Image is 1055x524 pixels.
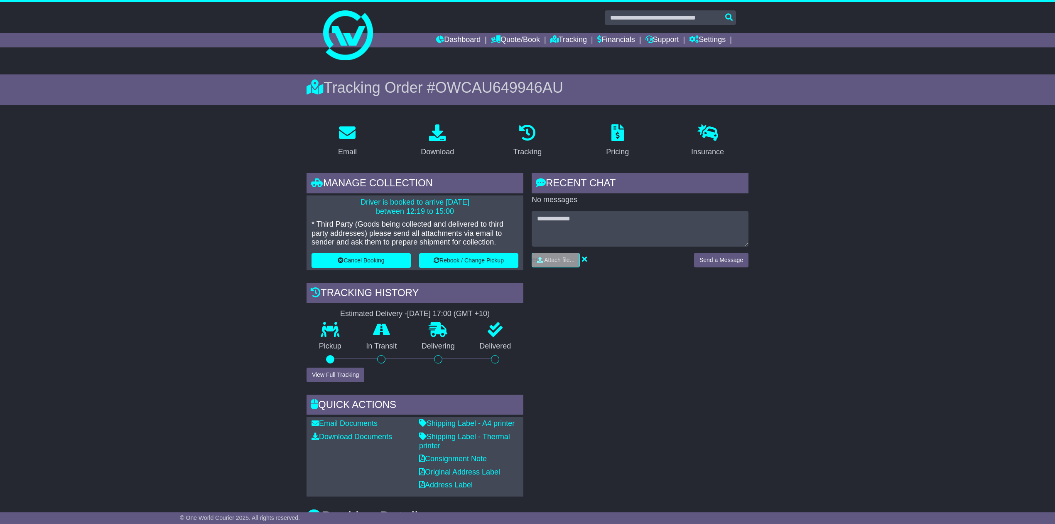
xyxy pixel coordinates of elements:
span: © One World Courier 2025. All rights reserved. [180,514,300,521]
a: Email Documents [312,419,378,428]
a: Tracking [550,33,587,47]
a: Financials [597,33,635,47]
div: Estimated Delivery - [307,309,523,319]
a: Tracking [508,121,547,161]
a: Insurance [686,121,729,161]
div: Quick Actions [307,395,523,417]
button: Rebook / Change Pickup [419,253,518,268]
button: View Full Tracking [307,368,364,382]
div: Manage collection [307,173,523,195]
a: Dashboard [436,33,481,47]
div: Pricing [606,146,629,158]
span: OWCAU649946AU [435,79,563,96]
p: Delivering [409,342,467,351]
a: Consignment Note [419,455,487,463]
a: Support [645,33,679,47]
button: Send a Message [694,253,748,267]
p: Delivered [467,342,524,351]
p: Pickup [307,342,354,351]
div: [DATE] 17:00 (GMT +10) [407,309,490,319]
a: Email [333,121,362,161]
p: * Third Party (Goods being collected and delivered to third party addresses) please send all atta... [312,220,518,247]
p: No messages [532,195,748,205]
a: Original Address Label [419,468,500,476]
a: Download [415,121,459,161]
div: Tracking history [307,283,523,305]
p: Driver is booked to arrive [DATE] between 12:19 to 15:00 [312,198,518,216]
div: Insurance [691,146,724,158]
button: Cancel Booking [312,253,411,268]
a: Shipping Label - Thermal printer [419,433,510,450]
a: Quote/Book [491,33,540,47]
a: Pricing [601,121,634,161]
div: Email [338,146,357,158]
a: Address Label [419,481,473,489]
a: Shipping Label - A4 printer [419,419,515,428]
div: Tracking [513,146,542,158]
a: Download Documents [312,433,392,441]
p: In Transit [354,342,410,351]
a: Settings [689,33,726,47]
div: RECENT CHAT [532,173,748,195]
div: Tracking Order # [307,79,748,96]
div: Download [421,146,454,158]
